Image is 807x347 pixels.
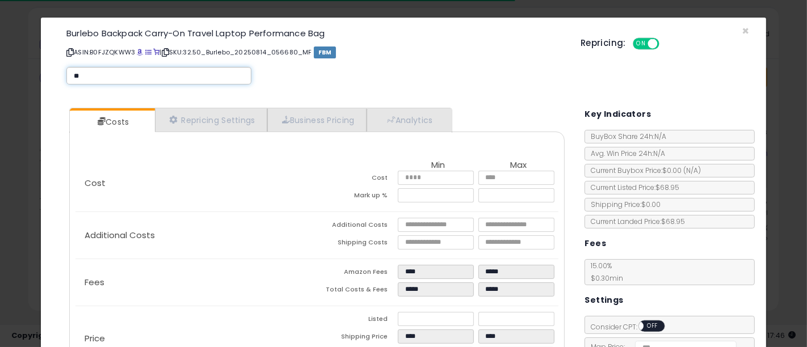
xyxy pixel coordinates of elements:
p: Price [75,334,317,343]
a: Repricing Settings [155,108,267,132]
th: Max [478,160,559,171]
span: OFF [657,39,675,49]
p: ASIN: B0FJZQKWW3 | SKU: 32.50_Burlebo_20250814_056680_MF [66,43,564,61]
span: Current Buybox Price: [585,166,701,175]
td: Listed [317,312,398,329]
th: Min [398,160,478,171]
td: Mark up % [317,188,398,206]
td: Amazon Fees [317,265,398,282]
h5: Fees [585,236,606,251]
span: Avg. Win Price 24h: N/A [585,149,665,158]
span: ON [634,39,648,49]
h5: Repricing: [581,39,626,48]
span: FBM [314,46,337,58]
span: ( N/A ) [683,166,701,175]
a: Business Pricing [267,108,367,132]
td: Shipping Price [317,329,398,347]
span: OFF [644,321,662,331]
span: $0.30 min [585,273,623,283]
span: 15.00 % [585,261,623,283]
span: BuyBox Share 24h: N/A [585,132,666,141]
span: Shipping Price: $0.00 [585,200,661,209]
a: Your listing only [153,48,159,57]
span: Current Listed Price: $68.95 [585,183,679,192]
a: Costs [70,111,154,133]
a: Analytics [367,108,451,132]
td: Shipping Costs [317,235,398,253]
h5: Settings [585,293,623,307]
span: Consider CPT: [585,322,680,332]
span: × [742,23,749,39]
td: Cost [317,171,398,188]
td: Additional Costs [317,218,398,235]
td: Total Costs & Fees [317,282,398,300]
h5: Key Indicators [585,107,651,121]
span: $0.00 [662,166,701,175]
p: Fees [75,278,317,287]
a: All offer listings [145,48,152,57]
p: Additional Costs [75,231,317,240]
a: BuyBox page [137,48,143,57]
p: Cost [75,179,317,188]
h3: Burlebo Backpack Carry-On Travel Laptop Performance Bag [66,29,564,37]
span: Current Landed Price: $68.95 [585,217,685,226]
